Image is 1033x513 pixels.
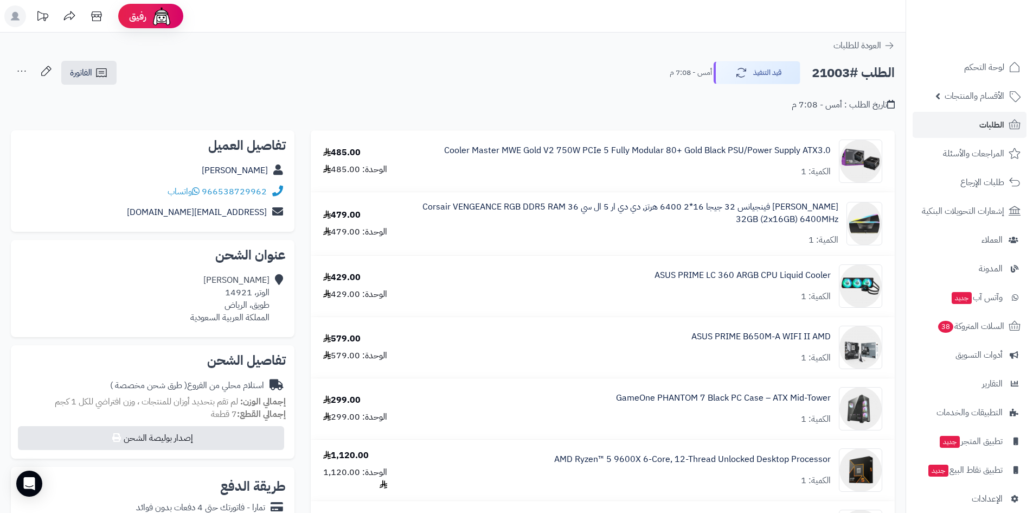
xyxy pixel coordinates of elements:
a: الطلبات [913,112,1026,138]
span: طلبات الإرجاع [960,175,1004,190]
span: أدوات التسويق [955,347,1003,363]
button: إصدار بوليصة الشحن [18,426,284,450]
span: جديد [940,436,960,448]
img: 1748707818-762fe8d4-a091-456b-8c2a-5c0f013fab85_removalai_preview-90x90.png [839,140,882,183]
a: الفاتورة [61,61,117,85]
div: 485.00 [323,147,361,159]
span: رفيق [129,10,146,23]
span: الفاتورة [70,66,92,79]
a: تطبيق نقاط البيعجديد [913,457,1026,483]
div: الوحدة: 485.00 [323,163,387,176]
a: واتساب [168,185,200,198]
span: 38 [938,321,953,333]
h2: تفاصيل الشحن [20,354,286,367]
span: لم تقم بتحديد أوزان للمنتجات ، وزن افتراضي للكل 1 كجم [55,395,238,408]
small: 7 قطعة [211,408,286,421]
span: التقارير [982,376,1003,391]
span: السلات المتروكة [937,319,1004,334]
a: تطبيق المتجرجديد [913,428,1026,454]
span: التطبيقات والخدمات [936,405,1003,420]
span: المدونة [979,261,1003,276]
a: العودة للطلبات [833,39,895,52]
a: الإعدادات [913,486,1026,512]
div: الكمية: 1 [801,413,831,426]
span: العملاء [981,232,1003,248]
h2: تفاصيل العميل [20,139,286,152]
a: لوحة التحكم [913,54,1026,80]
div: الكمية: 1 [801,352,831,364]
div: 579.00 [323,333,361,345]
span: جديد [952,292,972,304]
a: العملاء [913,227,1026,253]
button: قيد التنفيذ [714,61,800,84]
a: AMD Ryzen™ 5 9600X 6-Core, 12-Thread Unlocked Desktop Processor [554,453,831,466]
span: إشعارات التحويلات البنكية [922,204,1004,219]
div: الوحدة: 579.00 [323,350,387,362]
img: 1752956640-1-90x90.png [839,387,882,430]
div: 479.00 [323,209,361,221]
span: الطلبات [979,117,1004,132]
div: الكمية: 1 [801,166,831,178]
a: المراجعات والأسئلة [913,141,1026,167]
strong: إجمالي القطع: [237,408,286,421]
a: تحديثات المنصة [29,5,56,30]
img: 1753380022-1-90x90.png [839,448,882,492]
a: طلبات الإرجاع [913,169,1026,195]
img: ai-face.png [151,5,172,27]
small: أمس - 7:08 م [670,67,712,78]
a: أدوات التسويق [913,342,1026,368]
div: الكمية: 1 [809,234,838,246]
div: 1,120.00 [323,449,369,462]
div: الكمية: 1 [801,290,831,303]
a: 966538729962 [202,185,267,198]
div: الكمية: 1 [801,474,831,487]
a: [PERSON_NAME] فينجيانس 32 جيجا 16*2 6400 هرتز, دي دي ار 5 ال سي 36 Corsair VENGEANCE RGB DDR5 RAM... [412,201,838,226]
a: ASUS PRIME B650M-A WIFI II AMD [691,331,831,343]
div: الوحدة: 479.00 [323,226,387,238]
a: إشعارات التحويلات البنكية [913,198,1026,224]
a: المدونة [913,256,1026,282]
span: الإعدادات [972,491,1003,506]
span: الأقسام والمنتجات [945,88,1004,104]
a: GameOne PHANTOM 7 Black PC Case – ATX Mid-Tower [616,392,831,404]
span: وآتس آب [951,290,1003,305]
div: الوحدة: 1,120.00 [323,466,387,491]
span: تطبيق نقاط البيع [927,463,1003,478]
a: السلات المتروكة38 [913,313,1026,339]
h2: عنوان الشحن [20,249,286,262]
div: الوحدة: 429.00 [323,288,387,301]
span: المراجعات والأسئلة [943,146,1004,161]
div: استلام محلي من الفروع [110,379,264,392]
span: تطبيق المتجر [939,434,1003,449]
a: التقارير [913,371,1026,397]
strong: إجمالي الوزن: [240,395,286,408]
span: ( طرق شحن مخصصة ) [110,379,187,392]
div: الوحدة: 299.00 [323,411,387,423]
h2: الطلب #21003 [812,62,895,84]
a: [EMAIL_ADDRESS][DOMAIN_NAME] [127,206,267,219]
img: 1745086040-w692-90x90.png [839,326,882,369]
span: لوحة التحكم [964,60,1004,75]
img: 1748707547-3280c6d3-7aba-4336-9c0f-691b43ad7474_removalai_preview-90x90.png [847,202,882,245]
div: Open Intercom Messenger [16,471,42,497]
span: العودة للطلبات [833,39,881,52]
div: 299.00 [323,394,361,407]
a: التطبيقات والخدمات [913,400,1026,426]
span: جديد [928,465,948,477]
h2: طريقة الدفع [220,480,286,493]
a: ASUS PRIME LC 360 ARGB CPU Liquid Cooler [655,269,831,282]
a: [PERSON_NAME] [202,164,268,177]
img: 1748707137-3160c5eb-934c-40f8-8ce9-175db916248b_removalai_preview-90x90.png [839,264,882,308]
a: Cooler Master MWE Gold V2 750W PCIe 5 Fully Modular 80+ Gold Black PSU/Power Supply ATX3.0 [444,144,831,157]
div: 429.00 [323,271,361,284]
div: [PERSON_NAME] الوتر، 14921 طويق، الرياض المملكة العربية السعودية [190,274,270,324]
a: وآتس آبجديد [913,284,1026,311]
div: تاريخ الطلب : أمس - 7:08 م [792,99,895,111]
img: logo-2.png [959,30,1023,53]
